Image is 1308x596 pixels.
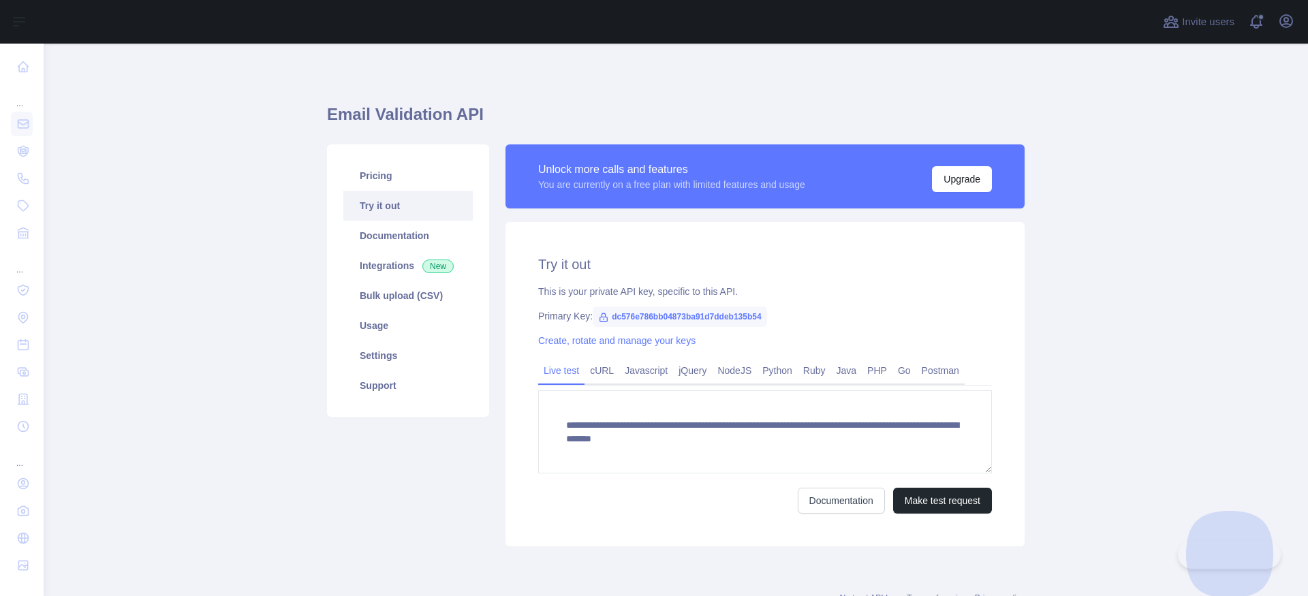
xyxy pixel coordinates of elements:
span: New [422,260,454,273]
iframe: Toggle Customer Support [1178,540,1281,569]
a: Postman [916,360,965,381]
a: jQuery [673,360,712,381]
div: This is your private API key, specific to this API. [538,285,992,298]
a: Support [343,371,473,401]
h2: Try it out [538,255,992,274]
a: Documentation [798,488,885,514]
a: Python [757,360,798,381]
a: Usage [343,311,473,341]
a: Try it out [343,191,473,221]
a: Live test [538,360,585,381]
div: Primary Key: [538,309,992,323]
h1: Email Validation API [327,104,1025,136]
a: Bulk upload (CSV) [343,281,473,311]
a: Go [892,360,916,381]
a: cURL [585,360,619,381]
div: ... [11,82,33,109]
button: Make test request [893,488,992,514]
a: Ruby [798,360,831,381]
a: Create, rotate and manage your keys [538,335,696,346]
a: Settings [343,341,473,371]
a: Pricing [343,161,473,191]
div: ... [11,248,33,275]
span: Invite users [1182,14,1234,30]
a: Documentation [343,221,473,251]
div: Unlock more calls and features [538,161,805,178]
a: Javascript [619,360,673,381]
a: Integrations New [343,251,473,281]
button: Upgrade [932,166,992,192]
a: Java [831,360,862,381]
div: You are currently on a free plan with limited features and usage [538,178,805,191]
a: NodeJS [712,360,757,381]
span: dc576e786bb04873ba91d7ddeb135b54 [593,307,766,327]
div: ... [11,441,33,469]
a: PHP [862,360,892,381]
button: Invite users [1160,11,1237,33]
